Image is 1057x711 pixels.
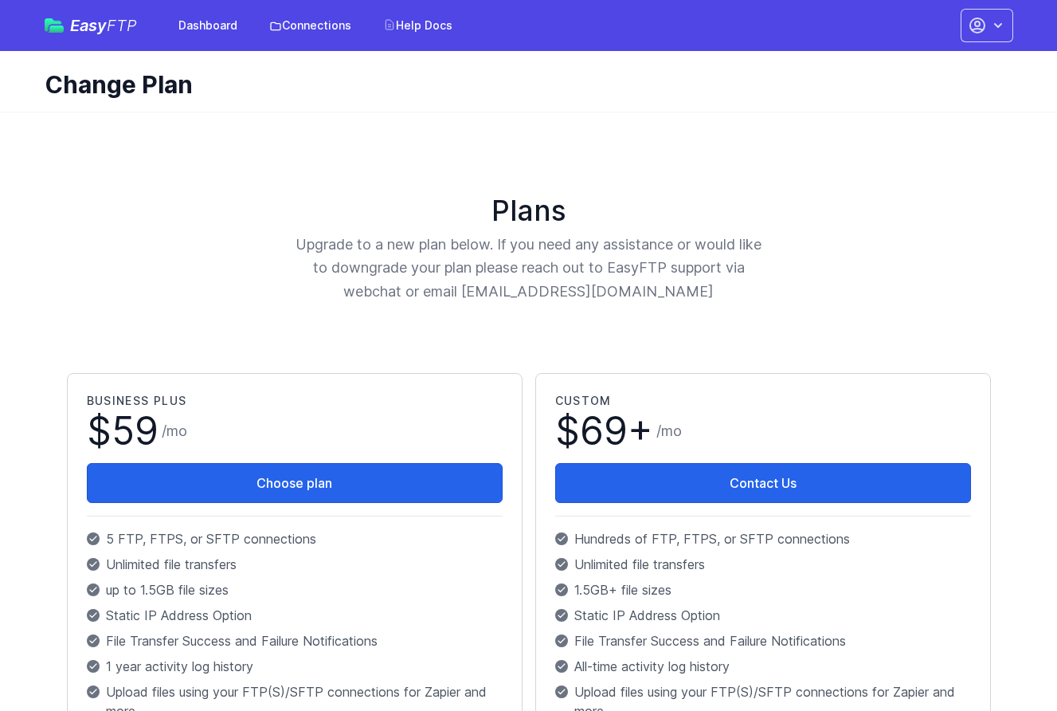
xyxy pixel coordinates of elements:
[45,70,1000,99] h1: Change Plan
[87,555,503,574] p: Unlimited file transfers
[169,11,247,40] a: Dashboard
[45,18,137,33] a: EasyFTP
[87,580,503,599] p: up to 1.5GB file sizes
[87,529,503,548] p: 5 FTP, FTPS, or SFTP connections
[555,631,971,650] p: File Transfer Success and Failure Notifications
[162,420,187,442] span: /
[87,606,503,625] p: Static IP Address Option
[555,463,971,503] a: Contact Us
[87,412,159,450] span: $
[555,393,971,409] h2: Custom
[295,233,763,303] p: Upgrade to a new plan below. If you need any assistance or would like to downgrade your plan plea...
[166,422,187,439] span: mo
[374,11,462,40] a: Help Docs
[555,529,971,548] p: Hundreds of FTP, FTPS, or SFTP connections
[87,631,503,650] p: File Transfer Success and Failure Notifications
[87,463,503,503] button: Choose plan
[555,412,653,450] span: $
[45,18,64,33] img: easyftp_logo.png
[61,194,997,226] h1: Plans
[555,580,971,599] p: 1.5GB+ file sizes
[661,422,682,439] span: mo
[656,420,682,442] span: /
[555,606,971,625] p: Static IP Address Option
[87,657,503,676] p: 1 year activity log history
[555,555,971,574] p: Unlimited file transfers
[107,16,137,35] span: FTP
[555,657,971,676] p: All-time activity log history
[112,407,159,454] span: 59
[87,393,503,409] h2: Business Plus
[260,11,361,40] a: Connections
[70,18,137,33] span: Easy
[580,407,653,454] span: 69+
